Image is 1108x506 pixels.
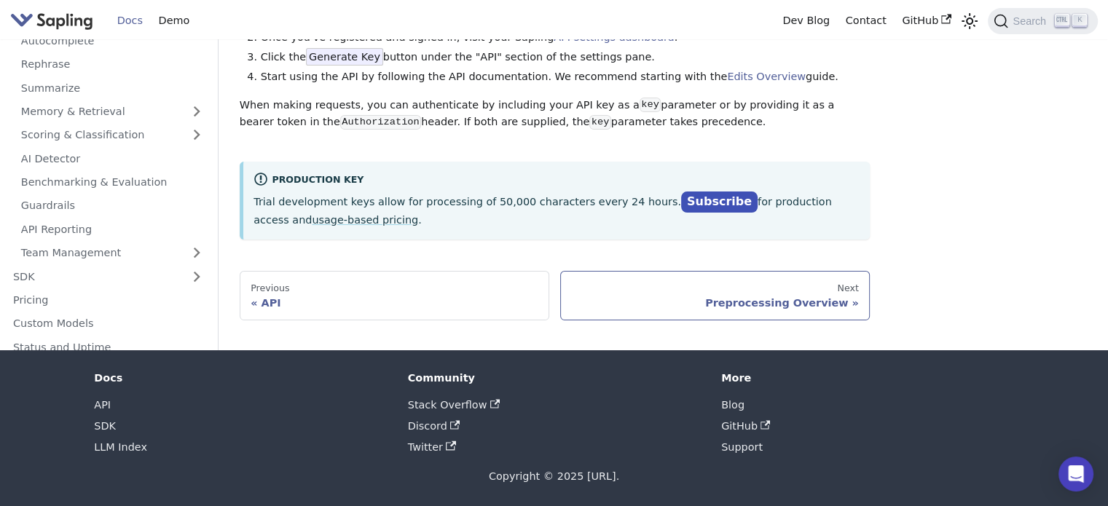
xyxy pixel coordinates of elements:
[13,242,211,264] a: Team Management
[94,371,387,384] div: Docs
[254,172,860,189] div: Production Key
[721,420,771,432] a: GitHub
[5,290,211,311] a: Pricing
[838,9,895,32] a: Contact
[240,97,870,132] p: When making requests, you can authenticate by including your API key as a parameter or by providi...
[13,54,211,75] a: Rephrase
[240,271,549,320] a: PreviousAPI
[261,49,871,66] li: Click the button under the "API" section of the settings pane.
[408,399,500,411] a: Stack Overflow
[5,266,182,287] a: SDK
[894,9,959,32] a: GitHub
[1058,456,1093,491] div: Open Intercom Messenger
[408,371,701,384] div: Community
[774,9,837,32] a: Dev Blog
[151,9,197,32] a: Demo
[1008,15,1055,27] span: Search
[340,115,421,130] code: Authorization
[560,271,870,320] a: NextPreprocessing Overview
[13,172,211,193] a: Benchmarking & Evaluation
[640,98,661,112] code: key
[94,420,116,432] a: SDK
[408,441,456,453] a: Twitter
[13,77,211,98] a: Summarize
[94,441,147,453] a: LLM Index
[589,115,610,130] code: key
[727,71,806,82] a: Edits Overview
[109,9,151,32] a: Docs
[13,218,211,240] a: API Reporting
[182,266,211,287] button: Expand sidebar category 'SDK'
[10,10,93,31] img: Sapling.ai
[306,48,383,66] span: Generate Key
[13,195,211,216] a: Guardrails
[13,30,211,51] a: Autocomplete
[261,68,871,86] li: Start using the API by following the API documentation. We recommend starting with the guide.
[251,296,538,309] div: API
[721,441,763,453] a: Support
[5,313,211,334] a: Custom Models
[681,191,758,213] a: Subscribe
[959,10,981,31] button: Switch between dark and light mode (currently light mode)
[10,10,98,31] a: Sapling.ai
[251,282,538,294] div: Previous
[94,468,1013,486] div: Copyright © 2025 [URL].
[13,148,211,169] a: AI Detector
[721,371,1014,384] div: More
[571,296,859,309] div: Preprocessing Overview
[312,214,418,226] a: usage-based pricing
[13,124,211,146] a: Scoring & Classification
[240,271,870,320] nav: Docs pages
[94,399,111,411] a: API
[254,192,860,229] p: Trial development keys allow for processing of 50,000 characters every 24 hours. for production a...
[721,399,744,411] a: Blog
[571,282,859,294] div: Next
[408,420,460,432] a: Discord
[13,101,211,122] a: Memory & Retrieval
[988,8,1097,34] button: Search (Ctrl+K)
[554,31,674,43] a: API settings dashboard
[1072,14,1087,27] kbd: K
[5,336,211,357] a: Status and Uptime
